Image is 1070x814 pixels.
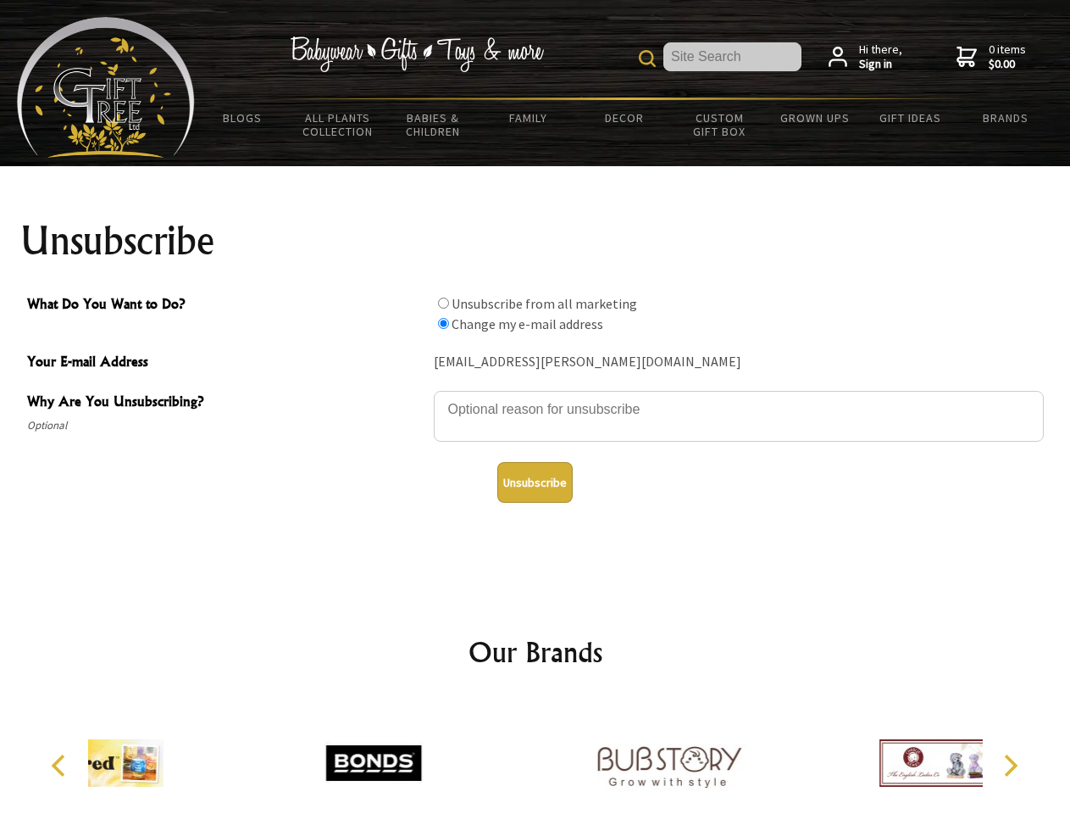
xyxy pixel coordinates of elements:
a: Decor [576,100,672,136]
a: BLOGS [195,100,291,136]
input: Site Search [663,42,801,71]
input: What Do You Want to Do? [438,298,449,309]
a: Brands [958,100,1054,136]
a: Grown Ups [767,100,862,136]
button: Unsubscribe [497,462,573,503]
img: Babyware - Gifts - Toys and more... [17,17,195,158]
a: Custom Gift Box [672,100,768,149]
span: Your E-mail Address [27,351,425,376]
img: Babywear - Gifts - Toys & more [290,36,544,72]
span: Hi there, [859,42,902,72]
div: [EMAIL_ADDRESS][PERSON_NAME][DOMAIN_NAME] [434,349,1044,376]
a: Babies & Children [385,100,481,149]
a: 0 items$0.00 [956,42,1026,72]
label: Unsubscribe from all marketing [452,295,637,312]
span: What Do You Want to Do? [27,293,425,318]
a: Hi there,Sign in [829,42,902,72]
button: Previous [42,747,80,784]
span: 0 items [989,42,1026,72]
h2: Our Brands [34,632,1037,672]
span: Optional [27,415,425,436]
a: Gift Ideas [862,100,958,136]
button: Next [991,747,1028,784]
h1: Unsubscribe [20,220,1051,261]
label: Change my e-mail address [452,315,603,332]
a: All Plants Collection [291,100,386,149]
strong: $0.00 [989,57,1026,72]
input: What Do You Want to Do? [438,318,449,329]
a: Family [481,100,577,136]
strong: Sign in [859,57,902,72]
span: Why Are You Unsubscribing? [27,391,425,415]
img: product search [639,50,656,67]
textarea: Why Are You Unsubscribing? [434,391,1044,442]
